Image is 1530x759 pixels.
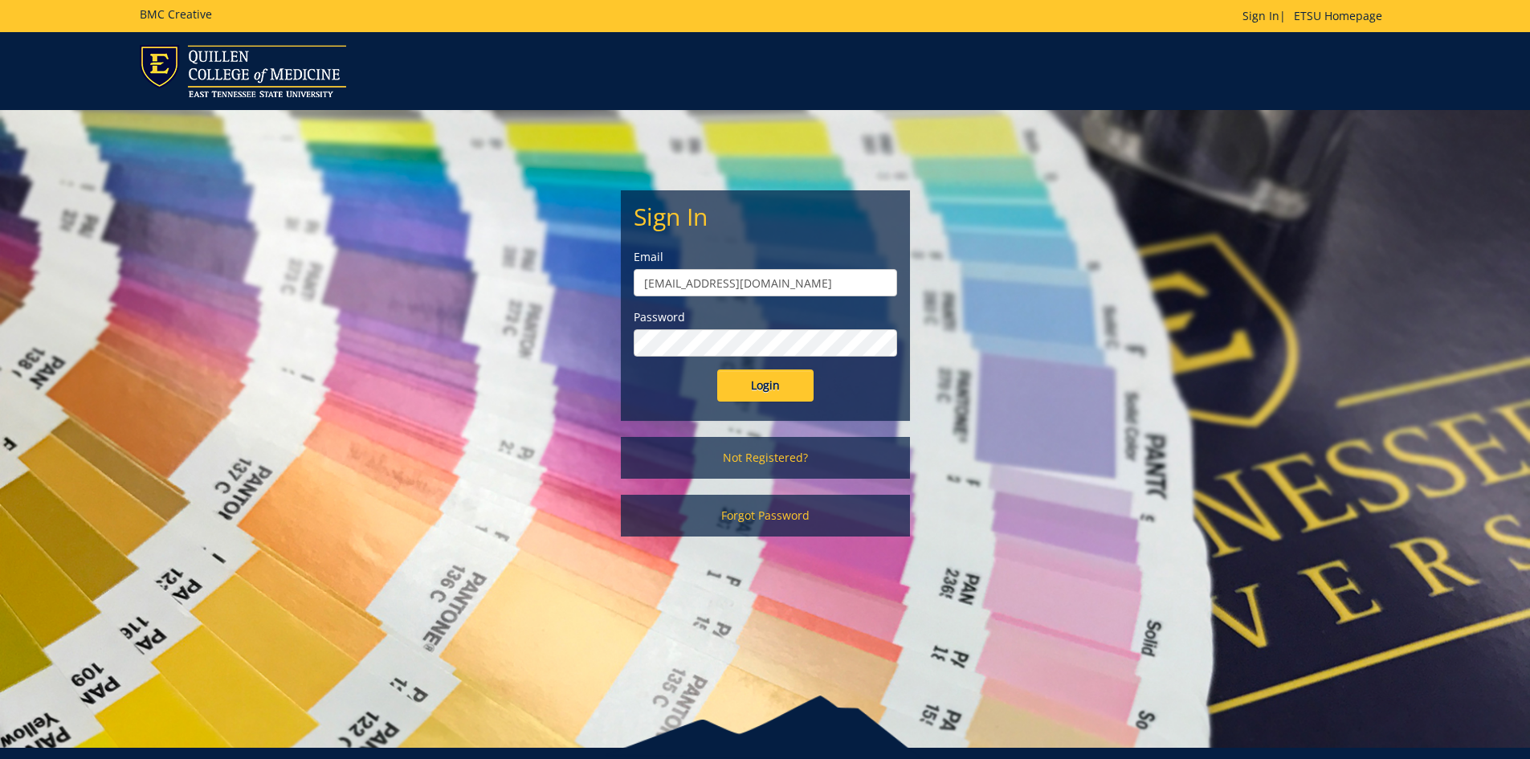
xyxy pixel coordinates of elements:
h5: BMC Creative [140,8,212,20]
h2: Sign In [634,203,897,230]
label: Password [634,309,897,325]
a: Not Registered? [621,437,910,479]
a: Sign In [1242,8,1279,23]
input: Login [717,369,814,402]
a: ETSU Homepage [1286,8,1390,23]
p: | [1242,8,1390,24]
label: Email [634,249,897,265]
a: Forgot Password [621,495,910,537]
img: ETSU logo [140,45,346,97]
